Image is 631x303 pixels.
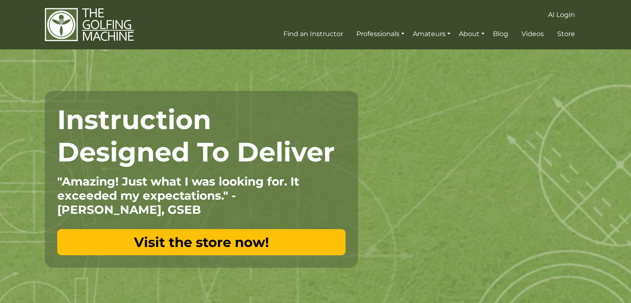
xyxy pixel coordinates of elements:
span: Videos [521,30,544,38]
span: Blog [493,30,508,38]
h1: Instruction Designed To Deliver [57,103,346,168]
p: "Amazing! Just what I was looking for. It exceeded my expectations." - [PERSON_NAME], GSEB [57,174,346,217]
a: Blog [491,27,510,42]
a: AI Login [546,7,577,22]
a: Store [555,27,577,42]
a: Visit the store now! [57,229,346,255]
a: About [457,27,487,42]
a: Find an Instructor [281,27,345,42]
span: Store [557,30,575,38]
span: Find an Instructor [283,30,343,38]
span: AI Login [548,11,575,19]
a: Videos [519,27,546,42]
a: Amateurs [411,27,453,42]
img: The Golfing Machine [45,7,134,42]
a: Professionals [354,27,407,42]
